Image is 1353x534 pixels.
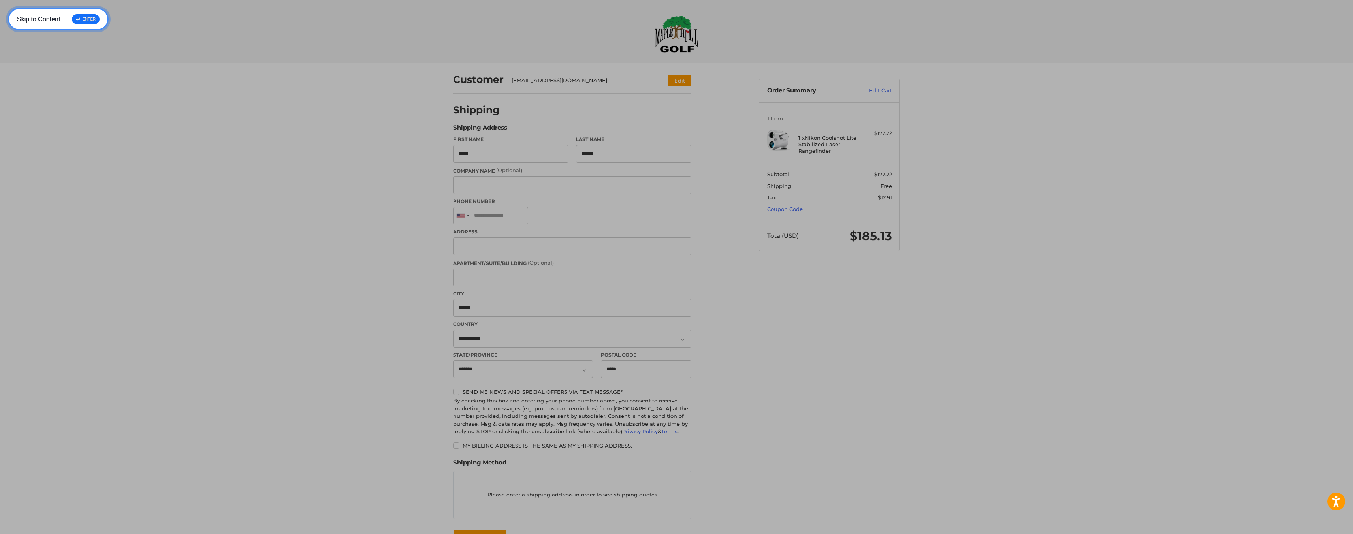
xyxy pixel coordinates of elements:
[453,397,691,436] div: By checking this box and entering your phone number above, you consent to receive marketing text ...
[661,428,677,434] a: Terms
[767,183,791,189] span: Shipping
[881,183,892,189] span: Free
[878,194,892,201] span: $12.91
[767,171,789,177] span: Subtotal
[453,352,593,359] label: State/Province
[453,136,568,143] label: First Name
[798,135,859,154] h4: 1 x Nikon Coolshot Lite Stabilized Laser Rangefinder
[453,73,504,86] h2: Customer
[453,458,506,471] legend: Shipping Method
[496,167,522,173] small: (Optional)
[453,228,691,235] label: Address
[453,290,691,297] label: City
[850,229,892,243] span: $185.13
[767,206,803,212] a: Coupon Code
[453,123,507,136] legend: Shipping Address
[453,104,500,116] h2: Shipping
[453,198,691,205] label: Phone Number
[453,321,691,328] label: Country
[767,87,852,95] h3: Order Summary
[512,77,653,85] div: [EMAIL_ADDRESS][DOMAIN_NAME]
[622,428,658,434] a: Privacy Policy
[576,136,691,143] label: Last Name
[601,352,692,359] label: Postal Code
[453,259,691,267] label: Apartment/Suite/Building
[767,194,776,201] span: Tax
[861,130,892,137] div: $172.22
[668,75,691,86] button: Edit
[453,389,691,395] label: Send me news and special offers via text message*
[528,259,554,266] small: (Optional)
[453,167,691,175] label: Company Name
[655,15,698,53] img: Maple Hill Golf
[454,487,691,503] p: Please enter a shipping address in order to see shipping quotes
[453,442,691,449] label: My billing address is the same as my shipping address.
[767,115,892,122] h3: 1 Item
[767,232,799,239] span: Total (USD)
[852,87,892,95] a: Edit Cart
[874,171,892,177] span: $172.22
[454,207,472,224] div: United States: +1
